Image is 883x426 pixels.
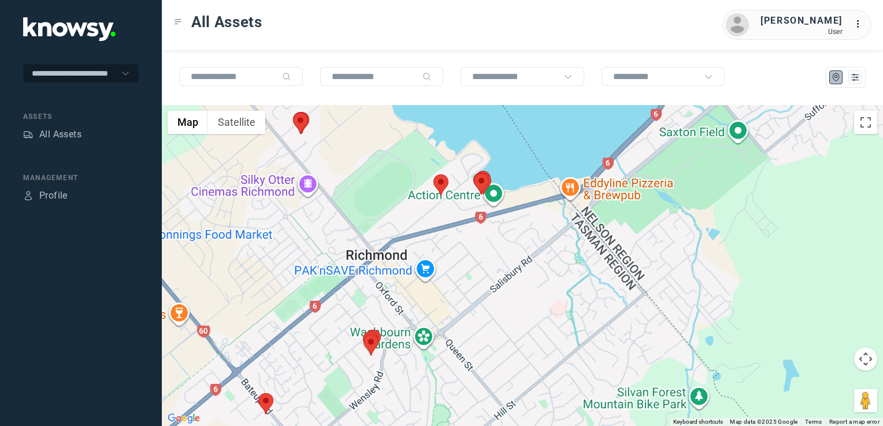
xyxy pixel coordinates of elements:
div: : [854,17,868,33]
button: Drag Pegman onto the map to open Street View [854,389,877,412]
a: Terms (opens in new tab) [805,418,822,425]
div: Search [282,72,291,81]
span: All Assets [191,12,262,32]
button: Map camera controls [854,347,877,371]
div: User [760,28,843,36]
div: : [854,17,868,31]
div: Assets [23,129,34,140]
a: Report a map error [829,418,880,425]
a: ProfileProfile [23,189,68,203]
span: Map data ©2025 Google [730,418,797,425]
img: Application Logo [23,17,116,41]
div: Map [831,72,841,83]
div: All Assets [39,128,81,141]
div: List [850,72,860,83]
div: Assets [23,111,139,122]
button: Show street map [168,111,208,134]
div: Toggle Menu [174,18,182,26]
img: Google [165,411,203,426]
a: Open this area in Google Maps (opens a new window) [165,411,203,426]
div: Profile [39,189,68,203]
div: [PERSON_NAME] [760,14,843,28]
img: avatar.png [726,13,749,36]
div: Search [422,72,432,81]
button: Toggle fullscreen view [854,111,877,134]
div: Profile [23,190,34,201]
button: Show satellite imagery [208,111,265,134]
button: Keyboard shortcuts [673,418,723,426]
tspan: ... [855,20,866,28]
a: AssetsAll Assets [23,128,81,141]
div: Management [23,173,139,183]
